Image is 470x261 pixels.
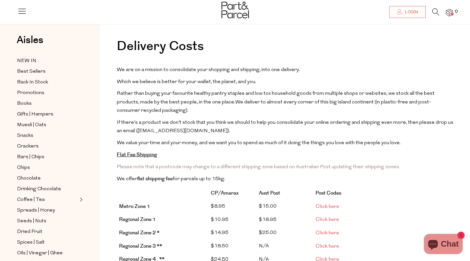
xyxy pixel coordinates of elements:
p: We deliver to almost every corner of this big island continent (in plastic-free and post-consumer... [117,89,453,115]
h1: Delivery Costs [117,40,453,59]
strong: Post Codes [316,190,341,197]
td: N/A [257,240,313,253]
b: Regional Zone 1 [119,216,156,223]
a: Bars | Chips [17,153,78,161]
a: Promotions [17,89,78,97]
a: NEW IN [17,57,78,65]
a: Click here [316,243,339,250]
td: $8.95 [208,200,257,213]
a: Books [17,99,78,108]
span: NEW IN [17,57,36,65]
a: 0 [446,9,453,16]
td: $10.95 [208,213,257,227]
span: Best Sellers [17,68,46,76]
a: Aisles [17,35,43,52]
span: Oils | Vinegar | Ghee [17,249,63,257]
a: Back In Stock [17,78,78,86]
span: Please note that a postcode may change to a different shipping zone based on Australian Post upda... [117,165,400,170]
span: Chocolate [17,175,41,183]
span: Spices | Salt [17,239,45,247]
a: Drinking Chocolate [17,185,78,193]
td: $15.00 [257,200,313,213]
span: Coffee | Tea [17,196,45,204]
a: Click here [316,229,339,236]
span: Promotions [17,89,44,97]
a: Login [389,6,426,18]
strong: Flat Fee Shipping [117,151,157,158]
td: $18.95 [257,213,313,227]
a: Chips [17,164,78,172]
td: $14.95 [208,226,257,240]
img: Part&Parcel [221,2,249,18]
span: Spreads | Honey [17,207,55,215]
a: Spreads | Honey [17,206,78,215]
span: Books [17,100,32,108]
b: Regional Zone 3 ** [119,243,162,250]
span: We are on a mission to consolidate your shopping and shipping, into one delivery. [117,67,300,72]
a: Muesli | Oats [17,121,78,129]
strong: CP/Amarax [211,190,239,197]
a: Chocolate [17,174,78,183]
b: Regional Zone 2 * [119,229,159,236]
a: Gifts | Hampers [17,110,78,118]
span: We offer for parcels up to 15kg. [117,177,225,182]
span: If there’s a product we don’t stock that you think we should to help you consolidate your online ... [117,120,453,134]
strong: Metro Zone 1 [119,203,150,210]
a: Best Sellers [17,67,78,76]
button: Expand/Collapse Coffee | Tea [78,196,83,204]
span: We value your time and your money, and we want you to spend as much of it doing the things you lo... [117,141,401,146]
span: Chips [17,164,30,172]
strong: flat shipping fee [137,175,173,182]
span: Gifts | Hampers [17,110,53,118]
a: Click here [316,216,339,223]
span: Rather than buying your favourite healthy pantry staples and low tox household goods from multipl... [117,91,435,105]
a: Seeds | Nuts [17,217,78,225]
inbox-online-store-chat: Shopify online store chat [422,234,465,256]
a: Spices | Salt [17,238,78,247]
a: Oils | Vinegar | Ghee [17,249,78,257]
span: Seeds | Nuts [17,217,46,225]
span: $18.50 [211,244,228,249]
span: Login [403,9,418,15]
a: Dried Fruit [17,228,78,236]
span: Drinking Chocolate [17,185,61,193]
a: Crackers [17,142,78,151]
a: Snacks [17,132,78,140]
td: $25.00 [257,226,313,240]
span: Bars | Chips [17,153,44,161]
span: Snacks [17,132,33,140]
span: Back In Stock [17,78,48,86]
a: Coffee | Tea [17,196,78,204]
a: Click here [316,203,339,210]
span: 0 [453,9,459,15]
strong: Aust Post [259,190,280,197]
span: Which we believe is better for your wallet, the planet, and you. [117,79,256,84]
span: Muesli | Oats [17,121,46,129]
span: Crackers [17,143,39,151]
span: Dried Fruit [17,228,42,236]
span: Aisles [17,33,43,47]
